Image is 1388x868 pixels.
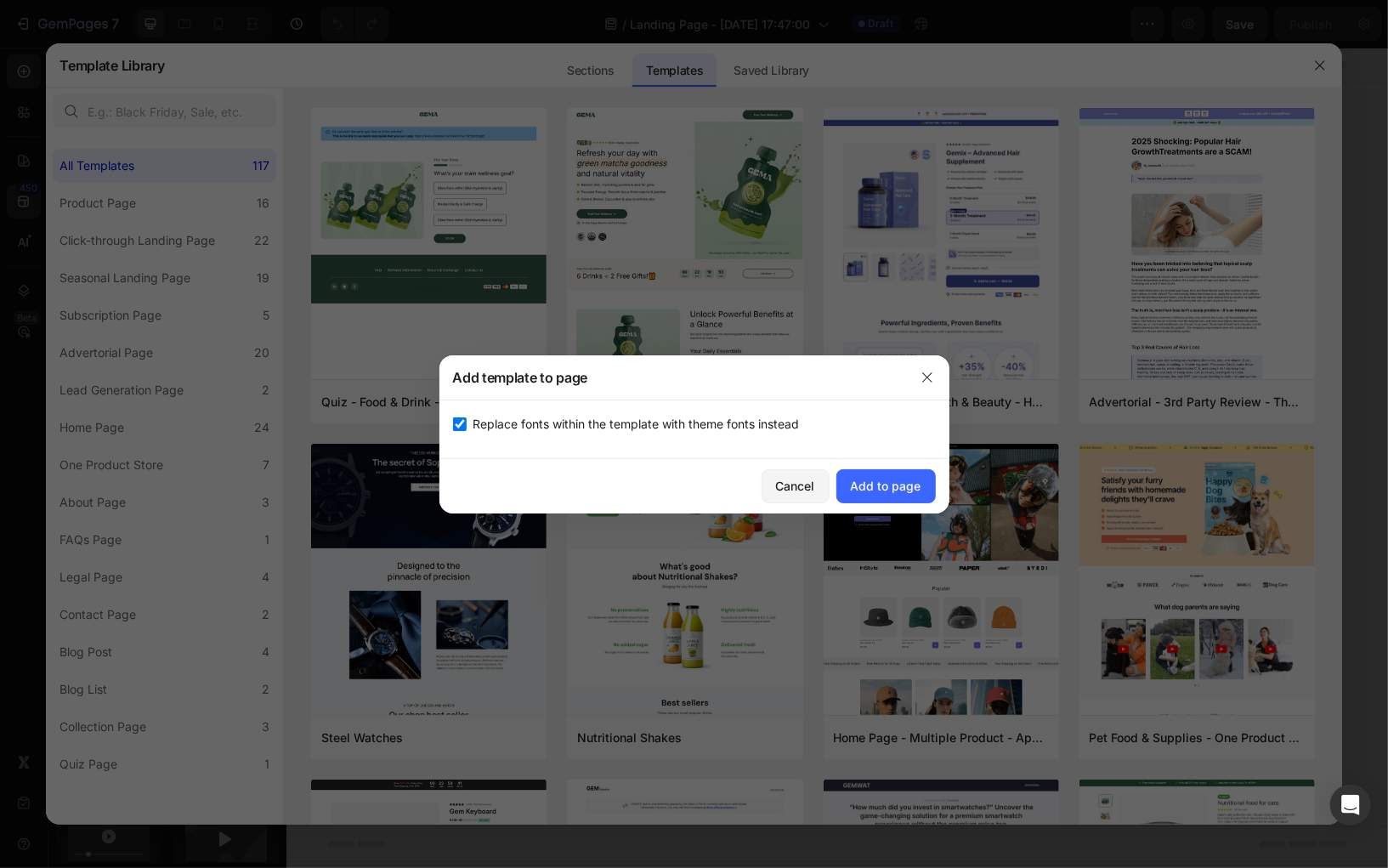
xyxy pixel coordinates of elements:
div: Open Intercom Messenger [1330,785,1371,825]
button: Cancel [762,469,830,503]
div: Start with Sections from sidebar [448,415,654,435]
h3: Add template to page [453,367,588,388]
div: Start with Generating from URL or image [437,544,666,558]
span: Replace fonts within the template with theme fonts instead [473,414,800,434]
div: Add to page [851,477,921,495]
button: Add elements [554,449,674,483]
div: Cancel [776,477,815,495]
button: Add sections [428,449,544,483]
button: Add to page [836,469,936,503]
